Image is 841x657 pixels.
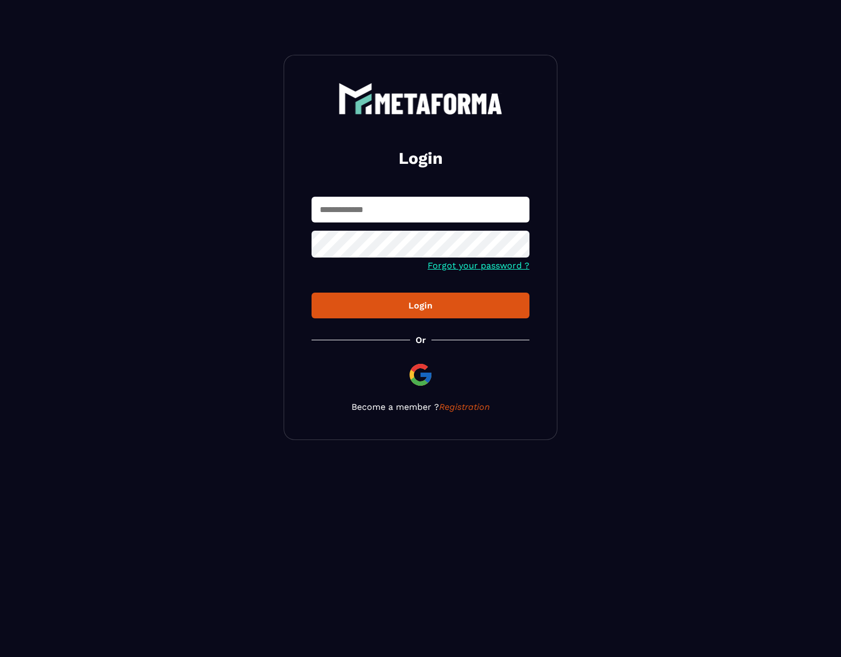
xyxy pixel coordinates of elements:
[338,83,503,115] img: logo
[312,83,529,115] a: logo
[407,362,434,388] img: google
[312,293,529,318] button: Login
[439,402,490,412] a: Registration
[416,335,426,345] p: Or
[312,402,529,412] p: Become a member ?
[428,260,529,271] a: Forgot your password ?
[325,147,516,169] h2: Login
[320,300,521,311] div: Login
